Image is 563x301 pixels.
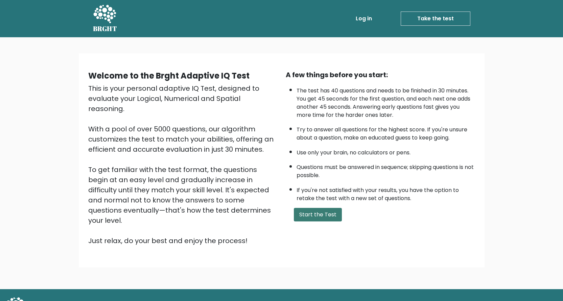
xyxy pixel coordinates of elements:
[297,83,475,119] li: The test has 40 questions and needs to be finished in 30 minutes. You get 45 seconds for the firs...
[286,70,475,80] div: A few things before you start:
[88,70,250,81] b: Welcome to the Brght Adaptive IQ Test
[401,12,470,26] a: Take the test
[294,208,342,221] button: Start the Test
[297,183,475,202] li: If you're not satisfied with your results, you have the option to retake the test with a new set ...
[297,145,475,157] li: Use only your brain, no calculators or pens.
[353,12,375,25] a: Log in
[297,160,475,179] li: Questions must be answered in sequence; skipping questions is not possible.
[297,122,475,142] li: Try to answer all questions for the highest score. If you're unsure about a question, make an edu...
[93,3,117,35] a: BRGHT
[88,83,278,246] div: This is your personal adaptive IQ Test, designed to evaluate your Logical, Numerical and Spatial ...
[93,25,117,33] h5: BRGHT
